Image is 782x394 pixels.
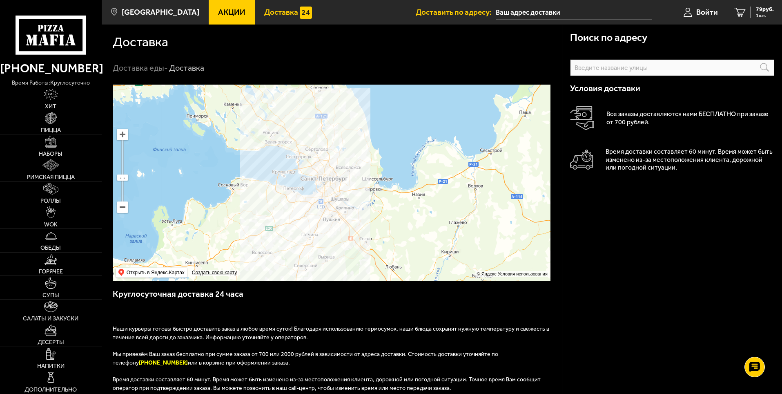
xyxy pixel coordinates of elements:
[44,222,58,227] span: WOK
[122,8,199,16] span: [GEOGRAPHIC_DATA]
[264,8,298,16] span: Доставка
[23,316,78,321] span: Салаты и закуски
[116,268,187,278] ymaps: Открыть в Яндекс.Картах
[218,8,245,16] span: Акции
[127,268,185,278] ymaps: Открыть в Яндекс.Картах
[25,387,77,392] span: Дополнительно
[40,198,61,204] span: Роллы
[756,13,774,18] span: 1 шт.
[139,359,188,366] b: [PHONE_NUMBER]
[570,59,774,76] input: Введите название улицы
[45,103,56,109] span: Хит
[113,36,168,49] h1: Доставка
[42,292,59,298] span: Супы
[756,7,774,12] span: 79 руб.
[570,106,594,130] img: Оплата доставки
[416,8,496,16] span: Доставить по адресу:
[570,84,774,93] h3: Условия доставки
[38,339,64,345] span: Десерты
[113,376,541,392] span: Время доставки составляет 60 минут. Время может быть изменено из-за местоположения клиента, дорож...
[496,5,652,20] input: Ваш адрес доставки
[190,270,238,276] a: Создать свою карту
[27,174,75,180] span: Римская пицца
[300,7,312,19] img: 15daf4d41897b9f0e9f617042186c801.svg
[41,127,61,133] span: Пицца
[606,110,774,126] p: Все заказы доставляются нами БЕСПЛАТНО при заказе от 700 рублей.
[37,363,65,369] span: Напитки
[570,33,647,43] h3: Поиск по адресу
[169,63,204,74] div: Доставка
[113,63,168,73] a: Доставка еды-
[477,271,497,276] ymaps: © Яндекс
[570,150,593,170] img: Автомобиль доставки
[696,8,718,16] span: Войти
[39,269,63,274] span: Горячее
[39,151,62,157] span: Наборы
[113,351,498,366] span: Мы привезём Ваш заказ бесплатно при сумме заказа от 700 или 2000 рублей в зависимости от адреса д...
[40,245,61,251] span: Обеды
[498,271,548,276] a: Условия использования
[113,325,549,341] span: Наши курьеры готовы быстро доставить заказ в любое время суток! Благодаря использованию термосумо...
[606,148,774,172] p: Время доставки составляет 60 минут. Время может быть изменено из-за местоположения клиента, дорож...
[113,288,551,308] h3: Круглосуточная доставка 24 часа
